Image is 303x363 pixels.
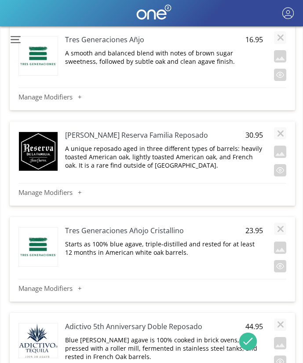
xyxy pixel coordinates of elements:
p: A unique reposado aged in three different types of barrels: heavily toasted American oak, lightly... [65,144,263,169]
h4: [PERSON_NAME] Reserva Familia Reposado [65,130,223,140]
h4: Tres Generaciones Añjo [65,35,223,44]
span: 23.95 [241,226,263,235]
p: A smooth and balanced blend with notes of brown sugar sweetness, followed by subtle oak and clean... [65,49,263,66]
span: 16.95 [241,35,263,44]
span: 30.95 [241,130,263,140]
h4: Adictivo 5th Anniversary Doble Reposado [65,322,223,331]
img: Image Preview [19,323,58,358]
img: Image Preview [19,227,58,266]
img: One2 Logo [136,4,172,20]
button: Add an image to this item [274,146,286,158]
span: 44.95 [241,322,263,331]
button: Exclude this item when you publish your menu [274,69,286,81]
button: Add an image to this item [274,337,286,349]
p: Starts as 100% blue agave, triple-distilled and rested for at least 12 months in American white o... [65,240,263,257]
h4: Tres Generaciones Añojo Cristallino [65,226,223,235]
button: Manage Modifiers [18,284,286,293]
button: Manage Modifiers [18,188,286,197]
img: Image Preview [19,132,58,171]
button: Add an image to this item [274,50,286,62]
button: Exclude this item when you publish your menu [274,164,286,176]
p: Blue [PERSON_NAME] agave is 100% cooked in brick ovens, pressed with a roller mill, fermented in ... [65,336,263,361]
img: Image Preview [19,37,58,75]
button: Exclude this item when you publish your menu [274,260,286,272]
button: Add an image to this item [274,242,286,254]
button: Manage Modifiers [18,92,286,101]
